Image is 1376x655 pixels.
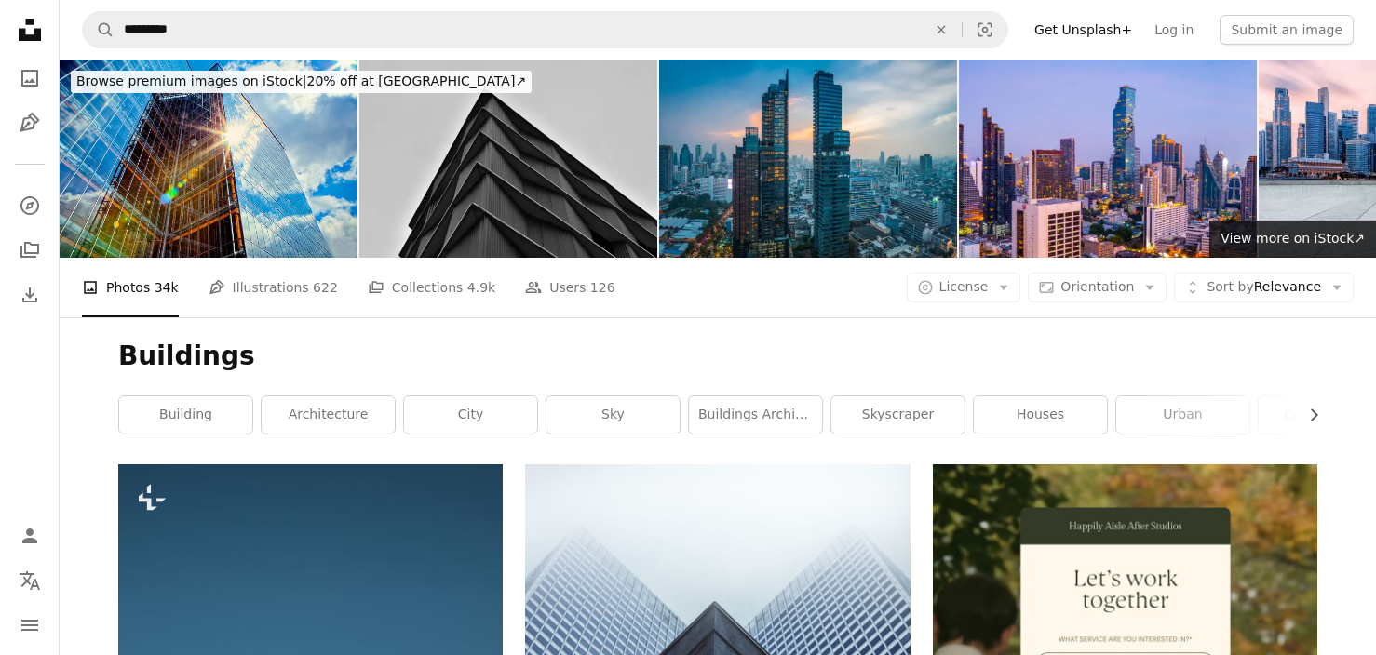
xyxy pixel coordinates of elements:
[76,74,306,88] span: Browse premium images on iStock |
[1028,273,1167,302] button: Orientation
[11,607,48,644] button: Menu
[119,396,252,434] a: building
[1060,279,1134,294] span: Orientation
[368,258,495,317] a: Collections 4.9k
[11,60,48,97] a: Photos
[1143,15,1205,45] a: Log in
[83,12,115,47] button: Search Unsplash
[313,277,338,298] span: 622
[11,187,48,224] a: Explore
[831,396,965,434] a: skyscraper
[525,258,614,317] a: Users 126
[1116,396,1249,434] a: urban
[963,12,1007,47] button: Visual search
[404,396,537,434] a: city
[689,396,822,434] a: buildings architecture
[209,258,338,317] a: Illustrations 622
[11,11,48,52] a: Home — Unsplash
[659,60,957,258] img: Futuristic skyscraper cityscape at sunset Bangkok highrise tower panorama Thailand
[11,517,48,555] a: Log in / Sign up
[1297,396,1317,434] button: scroll list to the right
[939,279,989,294] span: License
[118,340,1317,373] h1: Buildings
[590,277,615,298] span: 126
[11,562,48,599] button: Language
[359,60,657,258] img: corner of a modern triangular building in black and white
[1207,279,1253,294] span: Sort by
[76,74,526,88] span: 20% off at [GEOGRAPHIC_DATA] ↗
[1221,231,1365,246] span: View more on iStock ↗
[467,277,495,298] span: 4.9k
[1207,278,1321,297] span: Relevance
[11,232,48,269] a: Collections
[11,276,48,314] a: Download History
[60,60,543,104] a: Browse premium images on iStock|20% off at [GEOGRAPHIC_DATA]↗
[907,273,1021,302] button: License
[1209,221,1376,258] a: View more on iStock↗
[60,60,357,258] img: Office building
[959,60,1257,258] img: Aerial View of the Silom District of Bangkok City Skyline at Sunset, Thailand
[1220,15,1354,45] button: Submit an image
[974,396,1107,434] a: houses
[921,12,962,47] button: Clear
[1023,15,1143,45] a: Get Unsplash+
[525,609,910,626] a: low-angle photography of skyscraper
[262,396,395,434] a: architecture
[82,11,1008,48] form: Find visuals sitewide
[11,104,48,141] a: Illustrations
[1174,273,1354,302] button: Sort byRelevance
[546,396,680,434] a: sky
